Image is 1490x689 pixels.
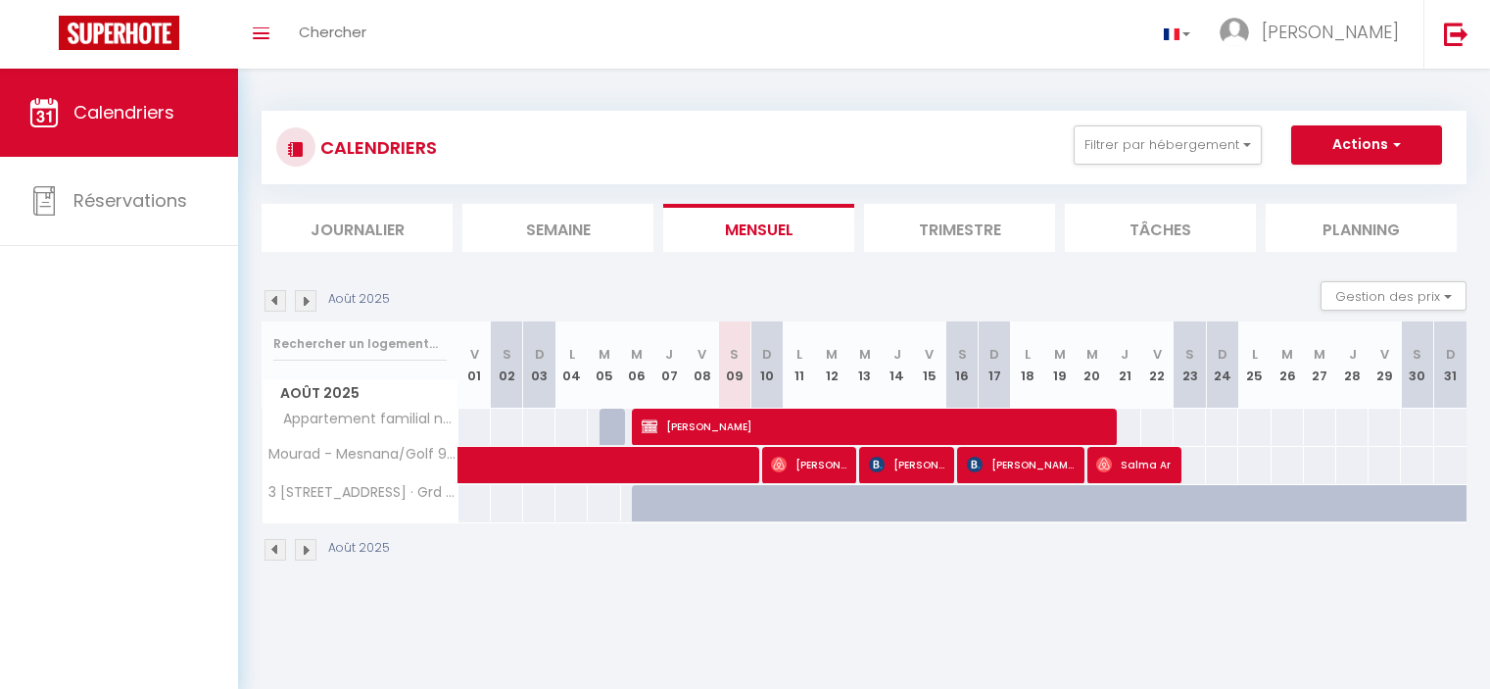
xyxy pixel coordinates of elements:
abbr: S [503,345,511,364]
th: 29 [1369,321,1401,409]
abbr: D [762,345,772,364]
abbr: M [631,345,643,364]
abbr: D [1446,345,1456,364]
img: ... [1220,18,1249,47]
th: 22 [1141,321,1174,409]
th: 09 [718,321,750,409]
span: Salma Ar [1096,446,1172,483]
span: [PERSON_NAME] [967,446,1075,483]
th: 06 [621,321,653,409]
th: 26 [1272,321,1304,409]
abbr: J [665,345,673,364]
abbr: V [1153,345,1162,364]
th: 28 [1336,321,1369,409]
th: 04 [555,321,588,409]
span: [PERSON_NAME] [771,446,846,483]
abbr: L [796,345,802,364]
th: 15 [913,321,945,409]
li: Trimestre [864,204,1055,252]
th: 10 [750,321,783,409]
abbr: M [1314,345,1325,364]
th: 11 [784,321,816,409]
span: Appartement familial neuf [265,409,461,430]
abbr: D [1218,345,1227,364]
abbr: S [1185,345,1194,364]
th: 23 [1174,321,1206,409]
span: [PERSON_NAME] [869,446,944,483]
abbr: M [599,345,610,364]
abbr: L [1252,345,1258,364]
abbr: V [925,345,934,364]
th: 24 [1206,321,1238,409]
abbr: V [697,345,706,364]
th: 07 [653,321,686,409]
th: 13 [848,321,881,409]
p: Août 2025 [328,539,390,558]
span: Calendriers [73,100,174,124]
abbr: D [989,345,999,364]
th: 20 [1076,321,1108,409]
th: 01 [458,321,491,409]
th: 08 [686,321,718,409]
th: 18 [1011,321,1043,409]
span: Mourad - Mesnana/Golf 9593305513 · Mesnana Golf : Fully Eq. 2BR Apt. Smart Price! [265,447,461,462]
abbr: L [1025,345,1031,364]
abbr: J [1121,345,1129,364]
p: Août 2025 [328,290,390,309]
th: 12 [816,321,848,409]
th: 05 [588,321,620,409]
abbr: J [893,345,901,364]
th: 27 [1304,321,1336,409]
th: 21 [1109,321,1141,409]
abbr: D [535,345,545,364]
li: Semaine [462,204,653,252]
abbr: V [470,345,479,364]
abbr: L [569,345,575,364]
li: Tâches [1065,204,1256,252]
th: 25 [1238,321,1271,409]
abbr: S [1413,345,1421,364]
th: 31 [1434,321,1466,409]
th: 16 [946,321,979,409]
th: 14 [881,321,913,409]
img: logout [1444,22,1468,46]
li: Planning [1266,204,1457,252]
li: Mensuel [663,204,854,252]
abbr: S [958,345,967,364]
span: 3 [STREET_ADDRESS] · Grd appart cosy 3 ch. terrasse/clim centre [GEOGRAPHIC_DATA] [265,485,461,500]
span: [PERSON_NAME] [1262,20,1399,44]
h3: CALENDRIERS [315,125,437,170]
span: Réservations [73,188,187,213]
input: Rechercher un logement... [273,326,447,362]
button: Actions [1291,125,1442,165]
th: 17 [979,321,1011,409]
span: Août 2025 [263,379,457,408]
span: Chercher [299,22,366,42]
th: 02 [491,321,523,409]
abbr: S [730,345,739,364]
abbr: M [1054,345,1066,364]
th: 19 [1043,321,1076,409]
th: 03 [523,321,555,409]
abbr: M [826,345,838,364]
abbr: J [1349,345,1357,364]
li: Journalier [262,204,453,252]
span: [PERSON_NAME] [642,408,1105,445]
img: Super Booking [59,16,179,50]
button: Filtrer par hébergement [1074,125,1262,165]
abbr: V [1380,345,1389,364]
abbr: M [1086,345,1098,364]
iframe: LiveChat chat widget [1408,607,1490,689]
abbr: M [1281,345,1293,364]
abbr: M [859,345,871,364]
th: 30 [1401,321,1433,409]
button: Gestion des prix [1321,281,1466,311]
